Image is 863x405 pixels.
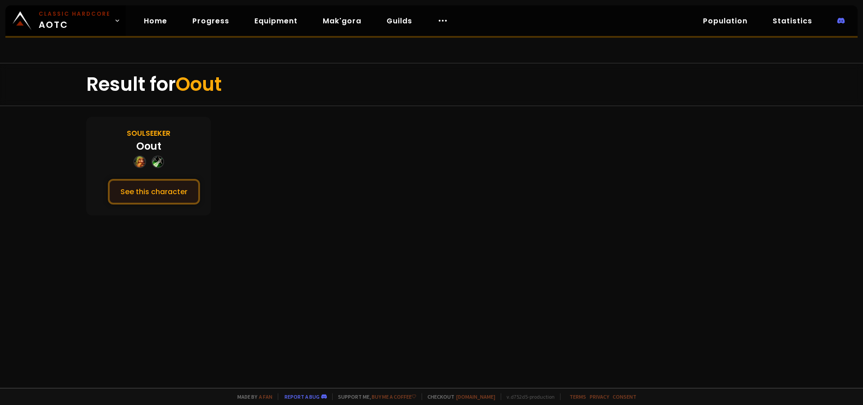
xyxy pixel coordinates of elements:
[590,393,609,400] a: Privacy
[569,393,586,400] a: Terms
[316,12,369,30] a: Mak'gora
[765,12,819,30] a: Statistics
[39,10,111,31] span: AOTC
[127,128,170,139] div: Soulseeker
[136,139,161,154] div: Oout
[39,10,111,18] small: Classic Hardcore
[285,393,320,400] a: Report a bug
[379,12,419,30] a: Guilds
[86,63,777,106] div: Result for
[5,5,126,36] a: Classic HardcoreAOTC
[185,12,236,30] a: Progress
[456,393,495,400] a: [DOMAIN_NAME]
[372,393,416,400] a: Buy me a coffee
[501,393,555,400] span: v. d752d5 - production
[613,393,636,400] a: Consent
[696,12,755,30] a: Population
[176,71,222,98] span: Oout
[108,179,200,205] button: See this character
[332,393,416,400] span: Support me,
[137,12,174,30] a: Home
[259,393,272,400] a: a fan
[422,393,495,400] span: Checkout
[247,12,305,30] a: Equipment
[232,393,272,400] span: Made by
